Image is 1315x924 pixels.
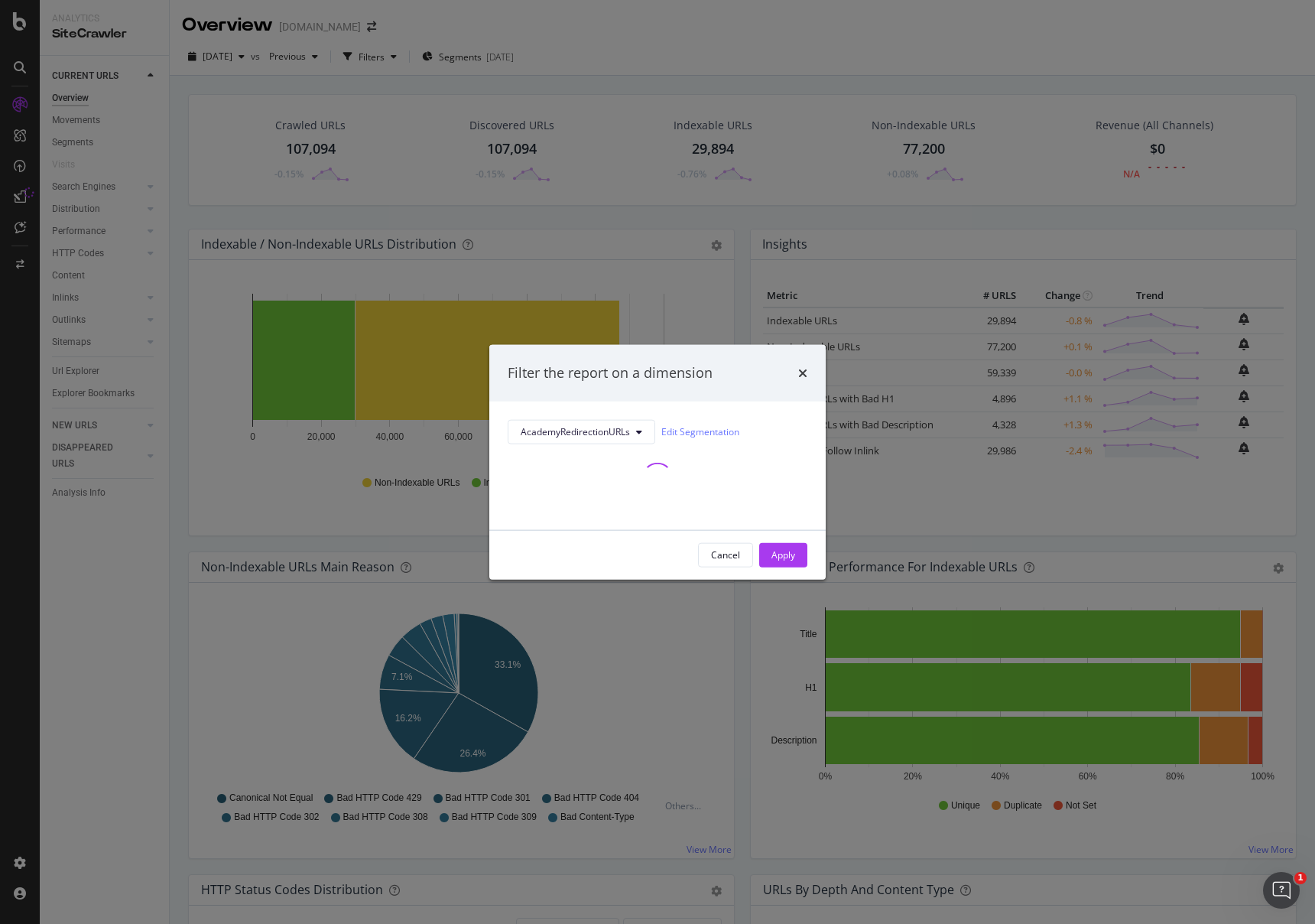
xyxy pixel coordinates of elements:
[798,363,807,383] div: times
[521,425,630,438] span: AcademyRedirectionURLs
[759,542,807,567] button: Apply
[1263,872,1300,909] iframe: Intercom live chat
[661,424,739,440] a: Edit Segmentation
[1294,872,1307,884] span: 1
[711,548,740,561] div: Cancel
[771,548,795,561] div: Apply
[508,363,713,383] div: Filter the report on a dimension
[489,345,826,580] div: modal
[698,542,753,567] button: Cancel
[508,419,655,444] button: AcademyRedirectionURLs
